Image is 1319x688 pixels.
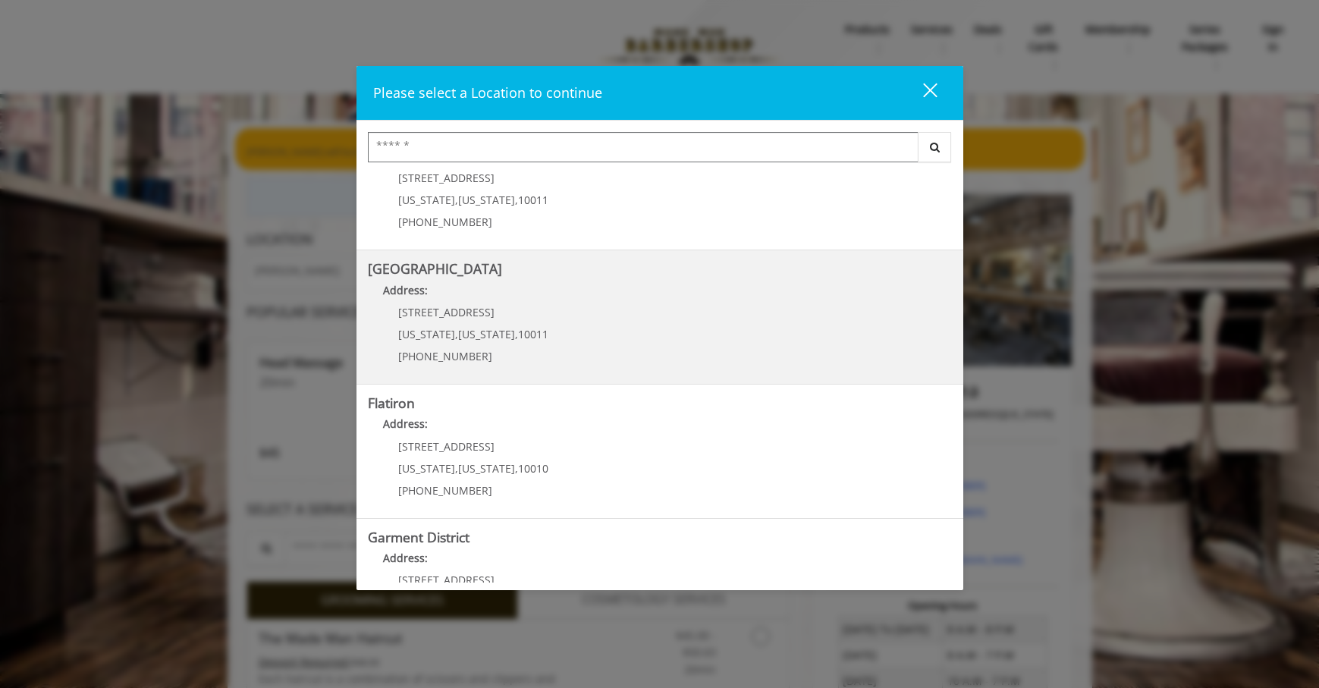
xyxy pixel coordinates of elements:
span: , [515,461,518,476]
span: 10011 [518,193,548,207]
b: Address: [383,283,428,297]
span: , [515,327,518,341]
span: , [455,327,458,341]
span: [STREET_ADDRESS] [398,439,495,454]
b: Flatiron [368,394,415,412]
span: [PHONE_NUMBER] [398,483,492,498]
span: [STREET_ADDRESS] [398,305,495,319]
b: Address: [383,416,428,431]
span: [PHONE_NUMBER] [398,349,492,363]
b: [GEOGRAPHIC_DATA] [368,259,502,278]
span: [STREET_ADDRESS] [398,573,495,587]
b: Garment District [368,528,470,546]
span: [US_STATE] [398,193,455,207]
span: 10010 [518,461,548,476]
span: , [455,461,458,476]
span: , [515,193,518,207]
span: [PHONE_NUMBER] [398,215,492,229]
span: 10011 [518,327,548,341]
span: [US_STATE] [458,193,515,207]
div: Center Select [368,132,952,170]
span: , [455,193,458,207]
span: [US_STATE] [398,327,455,341]
span: [US_STATE] [398,461,455,476]
input: Search Center [368,132,919,162]
span: Please select a Location to continue [373,83,602,102]
span: [US_STATE] [458,461,515,476]
i: Search button [926,142,944,152]
span: [STREET_ADDRESS] [398,171,495,185]
b: Address: [383,551,428,565]
div: close dialog [906,82,936,105]
span: [US_STATE] [458,327,515,341]
button: close dialog [895,77,947,108]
